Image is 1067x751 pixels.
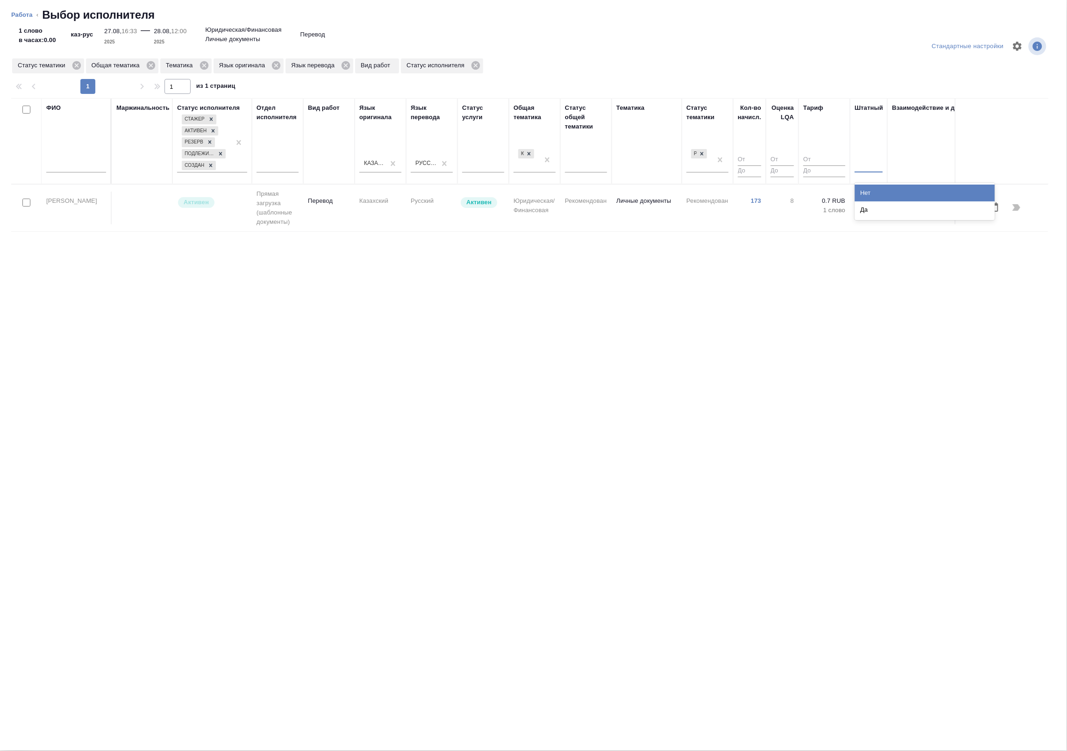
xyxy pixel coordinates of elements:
[1029,37,1048,55] span: Посмотреть информацию
[11,11,33,18] a: Работа
[160,58,212,73] div: Тематика
[771,165,794,177] input: До
[181,125,219,137] div: Стажер, Активен, Резерв, Подлежит внедрению, Создан
[462,103,504,122] div: Статус услуги
[466,198,492,207] p: Активен
[116,103,170,113] div: Маржинальность
[291,61,338,70] p: Язык перевода
[42,7,155,22] h2: Выбор исполнителя
[308,103,340,113] div: Вид работ
[771,103,794,122] div: Оценка LQA
[738,154,761,166] input: От
[803,154,845,166] input: От
[181,160,217,172] div: Стажер, Активен, Резерв, Подлежит внедрению, Создан
[181,136,216,148] div: Стажер, Активен, Резерв, Подлежит внедрению, Создан
[182,149,215,159] div: Подлежит внедрению
[286,58,353,73] div: Язык перевода
[691,149,697,159] div: Рекомендован
[177,103,240,113] div: Статус исполнителя
[308,196,350,206] p: Перевод
[517,148,535,160] div: Юридическая/Финансовая
[22,199,30,207] input: Выбери исполнителей, чтобы отправить приглашение на работу
[892,103,1005,113] div: Взаимодействие и доп. информация
[1006,35,1029,57] span: Настроить таблицу
[355,192,406,224] td: Казахский
[92,61,143,70] p: Общая тематика
[86,58,158,73] div: Общая тематика
[182,126,208,136] div: Активен
[509,192,560,224] td: Юридическая/Финансовая
[850,192,888,224] td: Да
[301,30,325,39] p: Перевод
[182,161,206,171] div: Создан
[252,185,303,231] td: Прямая загрузка (шаблонные документы)
[803,196,845,206] p: 0.7 RUB
[751,197,761,204] a: 173
[364,159,386,167] div: Казахский
[855,201,995,218] div: Да
[771,154,794,166] input: От
[803,165,845,177] input: До
[616,103,644,113] div: Тематика
[738,103,761,122] div: Кол-во начисл.
[196,80,236,94] span: из 1 страниц
[690,148,708,160] div: Рекомендован
[560,192,612,224] td: Рекомендован
[406,192,458,224] td: Русский
[766,192,799,224] td: 8
[415,159,437,167] div: Русский
[122,28,137,35] p: 16:33
[166,61,196,70] p: Тематика
[682,192,733,224] td: Рекомендован
[182,114,206,124] div: Стажер
[930,39,1006,54] div: split button
[141,22,150,47] div: —
[407,61,468,70] p: Статус исполнителя
[184,198,209,207] p: Активен
[182,137,205,147] div: Резерв
[359,103,401,122] div: Язык оригинала
[46,103,61,113] div: ФИО
[205,25,281,35] p: Юридическая/Финансовая
[401,58,483,73] div: Статус исполнителя
[11,7,1056,22] nav: breadcrumb
[36,10,38,20] li: ‹
[177,196,247,209] div: Рядовой исполнитель: назначай с учетом рейтинга
[738,165,761,177] input: До
[154,28,171,35] p: 28.08,
[19,26,56,36] p: 1 слово
[518,149,524,159] div: Юридическая/Финансовая
[361,61,394,70] p: Вид работ
[855,103,883,113] div: Штатный
[181,148,227,160] div: Стажер, Активен, Резерв, Подлежит внедрению, Создан
[855,185,995,201] div: Нет
[257,103,299,122] div: Отдел исполнителя
[803,206,845,215] p: 1 слово
[803,103,824,113] div: Тариф
[514,103,556,122] div: Общая тематика
[616,196,677,206] p: Личные документы
[411,103,453,122] div: Язык перевода
[18,61,69,70] p: Статус тематики
[42,192,112,224] td: [PERSON_NAME]
[171,28,186,35] p: 12:00
[104,28,122,35] p: 27.08,
[219,61,269,70] p: Язык оригинала
[687,103,729,122] div: Статус тематики
[214,58,284,73] div: Язык оригинала
[181,114,217,125] div: Стажер, Активен, Резерв, Подлежит внедрению, Создан
[565,103,607,131] div: Статус общей тематики
[12,58,84,73] div: Статус тематики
